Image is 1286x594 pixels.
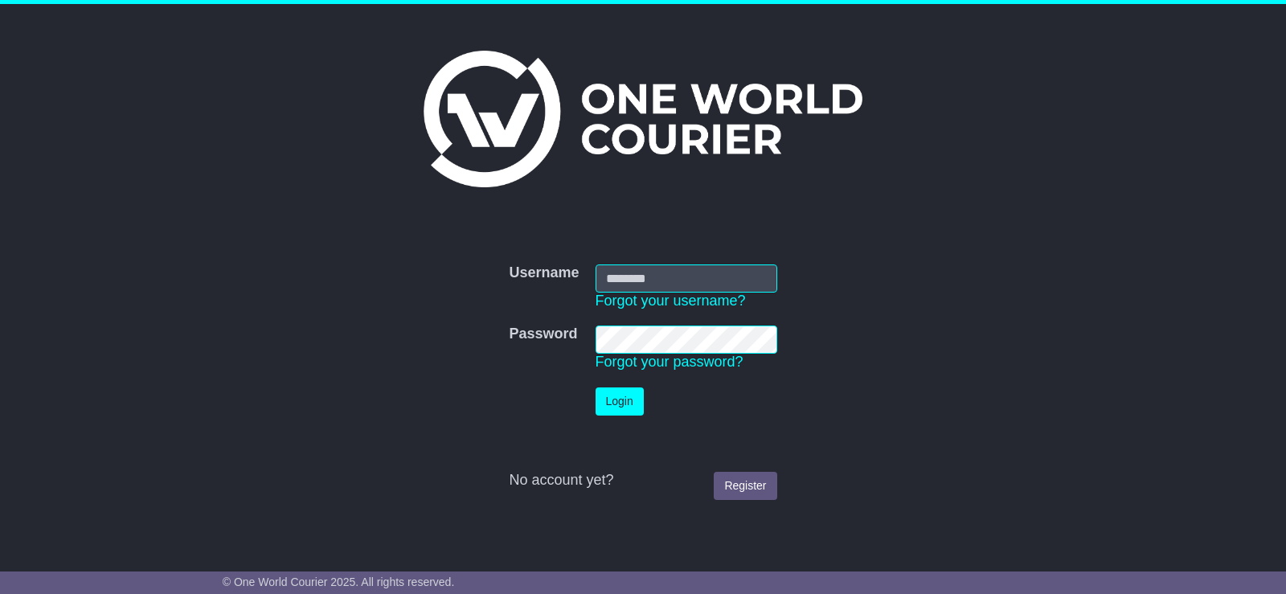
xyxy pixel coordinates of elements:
[509,326,577,343] label: Password
[509,264,579,282] label: Username
[223,576,455,588] span: © One World Courier 2025. All rights reserved.
[596,293,746,309] a: Forgot your username?
[714,472,776,500] a: Register
[424,51,862,187] img: One World
[596,354,743,370] a: Forgot your password?
[509,472,776,490] div: No account yet?
[596,387,644,416] button: Login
